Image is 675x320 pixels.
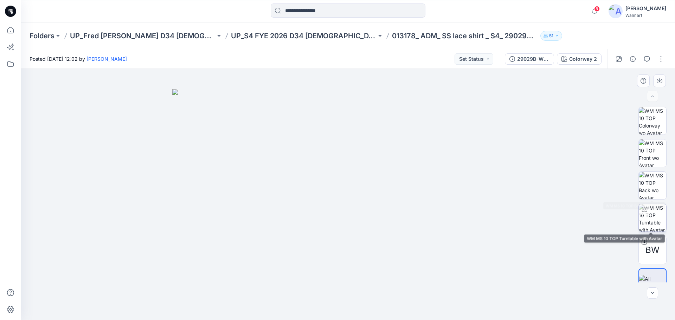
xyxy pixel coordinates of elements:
a: UP_Fred [PERSON_NAME] D34 [DEMOGRAPHIC_DATA] Woven Tops [70,31,216,41]
div: Walmart [625,13,666,18]
div: [PERSON_NAME] [625,4,666,13]
img: All colorways [639,275,666,290]
span: 5 [594,6,600,12]
button: Details [627,53,638,65]
button: 29029B-WMU [505,53,554,65]
img: WM MS 10 TOP Front wo Avatar [639,139,666,167]
span: Posted [DATE] 12:02 by [30,55,127,63]
div: Colorway 2 [569,55,597,63]
span: BW [645,244,660,256]
p: 013178_ ADM_ SS lace shirt _ S4_ 29029B-WMU [392,31,538,41]
div: 29029B-WMU [517,55,549,63]
img: WM MS 10 TOP Turntable with Avatar [639,204,666,231]
img: WM MS 10 TOP Colorway wo Avatar [639,107,666,135]
a: UP_S4 FYE 2026 D34 [DEMOGRAPHIC_DATA] Woven Tops/Jackets [231,31,377,41]
button: Colorway 2 [557,53,602,65]
a: [PERSON_NAME] [86,56,127,62]
button: 51 [540,31,562,41]
img: WM MS 10 TOP Back wo Avatar [639,172,666,199]
a: Folders [30,31,54,41]
img: avatar [609,4,623,18]
p: 51 [549,32,553,40]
